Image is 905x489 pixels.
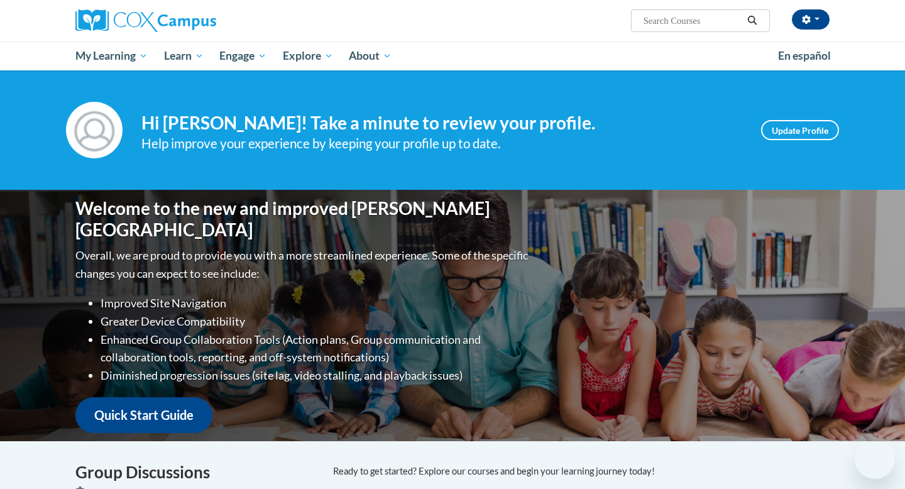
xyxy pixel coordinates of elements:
iframe: Button to launch messaging window [855,439,895,479]
span: En español [778,49,831,62]
span: Engage [219,48,266,63]
span: My Learning [75,48,148,63]
h4: Hi [PERSON_NAME]! Take a minute to review your profile. [141,113,742,134]
a: My Learning [67,41,156,70]
img: Cox Campus [75,9,216,32]
p: Overall, we are proud to provide you with a more streamlined experience. Some of the specific cha... [75,246,531,283]
button: Account Settings [792,9,830,30]
button: Search [743,13,762,28]
li: Enhanced Group Collaboration Tools (Action plans, Group communication and collaboration tools, re... [101,331,531,367]
li: Diminished progression issues (site lag, video stalling, and playback issues) [101,366,531,385]
a: Learn [156,41,212,70]
a: Explore [275,41,341,70]
a: En español [770,43,839,69]
li: Improved Site Navigation [101,294,531,312]
img: Profile Image [66,102,123,158]
h4: Group Discussions [75,460,314,485]
span: Explore [283,48,333,63]
div: Help improve your experience by keeping your profile up to date. [141,133,742,154]
a: Update Profile [761,120,839,140]
input: Search Courses [642,13,743,28]
a: Quick Start Guide [75,397,212,433]
div: Main menu [57,41,848,70]
li: Greater Device Compatibility [101,312,531,331]
h1: Welcome to the new and improved [PERSON_NAME][GEOGRAPHIC_DATA] [75,198,531,240]
a: About [341,41,400,70]
a: Cox Campus [75,9,314,32]
a: Engage [211,41,275,70]
span: About [349,48,392,63]
span: Learn [164,48,204,63]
